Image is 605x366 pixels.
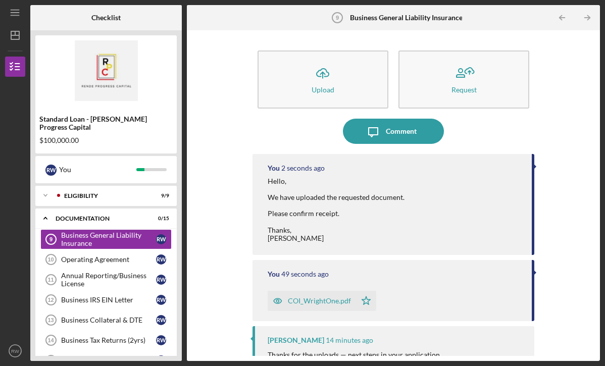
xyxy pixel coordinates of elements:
[61,255,156,264] div: Operating Agreement
[350,14,463,22] b: Business General Liability Insurance
[40,249,172,270] a: 10Operating AgreementRW
[40,290,172,310] a: 12Business IRS EIN LetterRW
[47,297,54,303] tspan: 12
[11,348,20,354] text: RW
[268,291,376,311] button: COI_WrightOne.pdf
[156,295,166,305] div: R W
[335,15,338,21] tspan: 9
[156,335,166,345] div: R W
[288,297,351,305] div: COI_WrightOne.pdf
[156,275,166,285] div: R W
[398,50,529,109] button: Request
[39,115,173,131] div: Standard Loan - [PERSON_NAME] Progress Capital
[451,86,477,93] div: Request
[56,216,144,222] div: Documentation
[151,193,169,199] div: 9 / 9
[281,270,329,278] time: 2025-09-22 15:57
[156,254,166,265] div: R W
[61,231,156,247] div: Business General Liability Insurance
[40,270,172,290] a: 11Annual Reporting/Business LicenseRW
[268,164,280,172] div: You
[156,355,166,365] div: R W
[343,119,444,144] button: Comment
[47,277,54,283] tspan: 11
[40,310,172,330] a: 13Business Collateral & DTERW
[47,337,54,343] tspan: 14
[268,270,280,278] div: You
[281,164,325,172] time: 2025-09-22 15:58
[91,14,121,22] b: Checklist
[35,40,177,101] img: Product logo
[61,336,156,344] div: Business Tax Returns (2yrs)
[47,256,54,263] tspan: 10
[386,119,417,144] div: Comment
[61,272,156,288] div: Annual Reporting/Business License
[156,315,166,325] div: R W
[59,161,136,178] div: You
[47,317,54,323] tspan: 13
[40,229,172,249] a: 9Business General Liability InsuranceRW
[45,165,57,176] div: R W
[61,296,156,304] div: Business IRS EIN Letter
[268,336,324,344] div: [PERSON_NAME]
[268,177,405,242] div: Hello, We have uploaded the requested document. Please confirm receipt. Thanks, [PERSON_NAME]
[312,86,334,93] div: Upload
[64,193,144,199] div: Eligibility
[61,316,156,324] div: Business Collateral & DTE
[5,341,25,361] button: RW
[326,336,373,344] time: 2025-09-22 15:42
[268,349,525,360] p: Thanks for the uploads — next steps in your application
[258,50,388,109] button: Upload
[156,234,166,244] div: R W
[49,236,53,242] tspan: 9
[40,330,172,350] a: 14Business Tax Returns (2yrs)RW
[39,136,173,144] div: $100,000.00
[151,216,169,222] div: 0 / 15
